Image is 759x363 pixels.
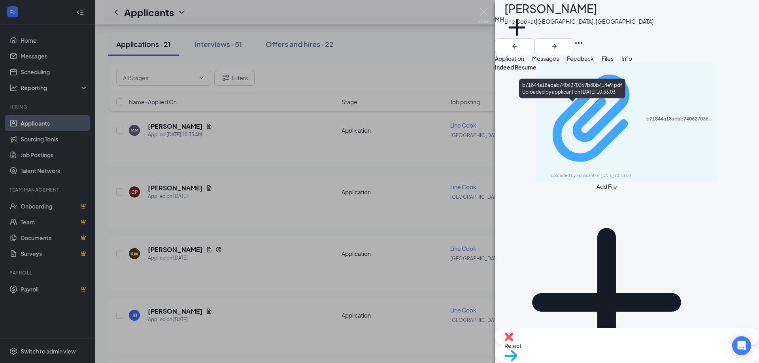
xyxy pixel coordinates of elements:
span: Files [602,55,614,62]
span: Messages [532,55,559,62]
div: Open Intercom Messenger [732,336,751,355]
button: PlusAdd a tag [504,15,529,49]
span: Reject [504,341,750,350]
span: Info [621,55,632,62]
svg: ArrowLeftNew [510,41,519,51]
a: Paperclipb71844a18adab7406270369b80b414e9.pdfUploaded by applicant on [DATE] 10:33:03 [541,66,714,179]
button: ArrowLeftNew [495,38,534,54]
svg: Plus [504,15,529,40]
button: ArrowRight [534,38,574,54]
svg: Ellipses [574,38,583,48]
div: Uploaded by applicant on [DATE] 10:33:03 [551,173,669,179]
span: Feedback [567,55,594,62]
div: Line Cook at [GEOGRAPHIC_DATA], [GEOGRAPHIC_DATA] [504,17,653,25]
span: Application [495,55,524,62]
div: b71844a18adab7406270369b80b414e9.pdf Uploaded by applicant on [DATE] 10:33:03 [519,79,625,98]
div: MM [495,15,504,24]
div: Indeed Resume [495,63,536,182]
div: b71844a18adab7406270369b80b414e9.pdf [646,116,714,122]
svg: ArrowRight [549,41,559,51]
svg: Paperclip [541,66,646,171]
